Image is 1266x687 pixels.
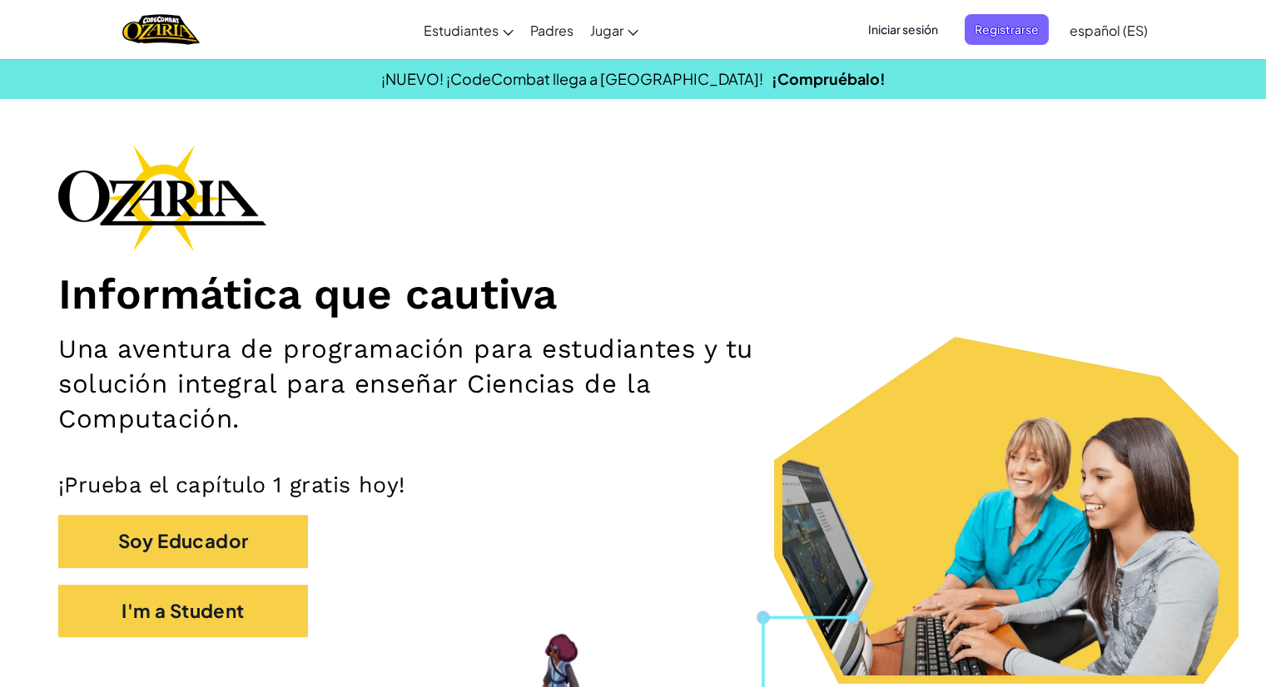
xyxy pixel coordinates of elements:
button: Registrarse [965,14,1049,45]
a: Padres [522,7,582,52]
button: Soy Educador [58,515,308,567]
img: Ozaria branding logo [58,145,266,251]
span: español (ES) [1070,22,1148,39]
a: ¡Compruébalo! [772,69,886,88]
span: Jugar [590,22,623,39]
h2: Una aventura de programación para estudiantes y tu solución integral para enseñar Ciencias de la ... [58,332,828,437]
a: Ozaria by CodeCombat logo [122,12,200,47]
a: Jugar [582,7,647,52]
a: español (ES) [1061,7,1156,52]
span: Estudiantes [424,22,499,39]
button: Iniciar sesión [858,14,948,45]
button: I'm a Student [58,585,308,637]
span: ¡NUEVO! ¡CodeCombat llega a [GEOGRAPHIC_DATA]! [381,69,763,88]
h1: Informática que cautiva [58,268,1208,319]
a: Estudiantes [415,7,522,52]
img: Home [122,12,200,47]
p: ¡Prueba el capítulo 1 gratis hoy! [58,471,1208,498]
